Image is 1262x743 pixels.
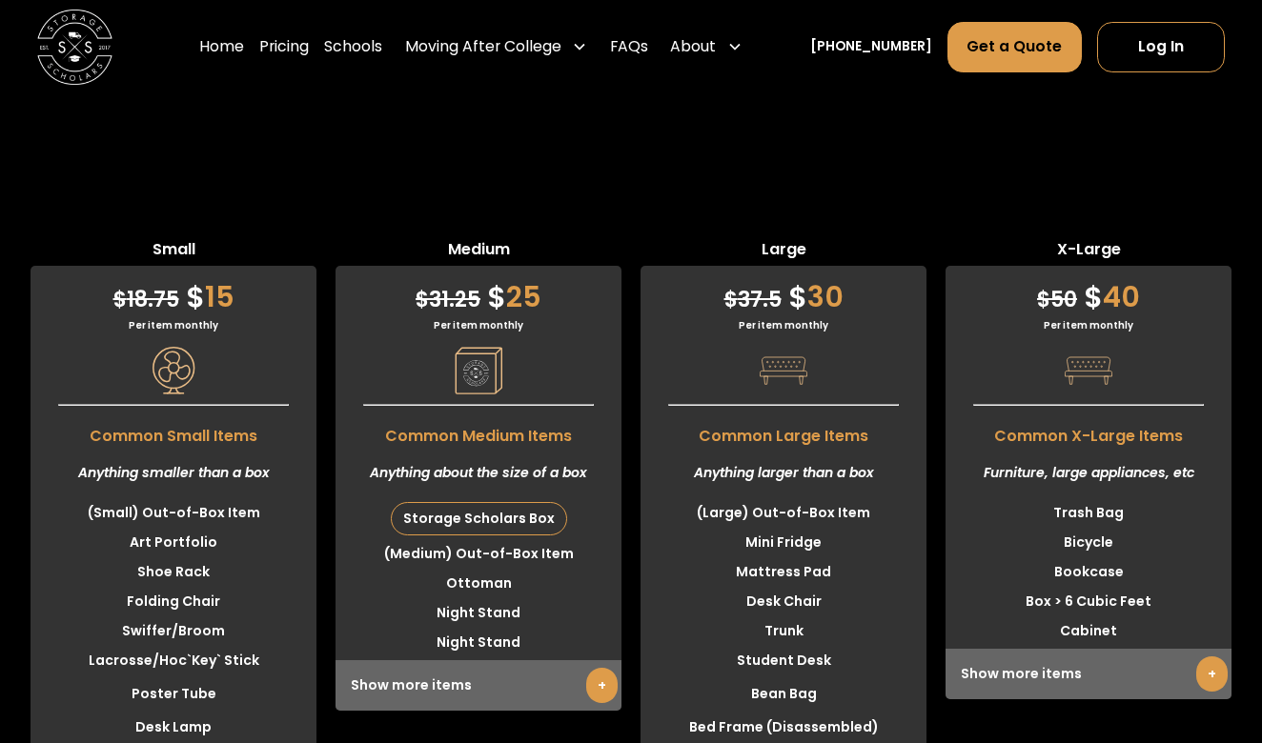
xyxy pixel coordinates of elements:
[1065,347,1112,394] img: Pricing Category Icon
[641,679,926,709] li: Bean Bag
[336,628,621,657] li: Night Stand
[670,35,716,58] div: About
[416,285,480,314] span: 31.25
[37,10,112,85] img: Storage Scholars main logo
[397,21,595,73] div: Moving After College
[324,21,382,73] a: Schools
[946,448,1231,498] div: Furniture, large appliances, etc
[641,713,926,742] li: Bed Frame (Disassembled)
[946,498,1231,528] li: Trash Bag
[724,285,782,314] span: 37.5
[31,528,316,557] li: Art Portfolio
[31,318,316,332] div: Per item monthly
[336,660,621,711] div: Show more items
[336,318,621,332] div: Per item monthly
[641,646,926,675] li: Student Desk
[113,285,179,314] span: 18.75
[455,347,502,394] img: Pricing Category Icon
[662,21,749,73] div: About
[487,276,506,317] span: $
[946,238,1231,266] span: X-Large
[31,238,316,266] span: Small
[610,21,648,73] a: FAQs
[259,21,309,73] a: Pricing
[641,266,926,318] div: 30
[641,415,926,448] span: Common Large Items
[641,498,926,528] li: (Large) Out-of-Box Item
[946,587,1231,616] li: Box > 6 Cubic Feet
[150,347,197,394] img: Pricing Category Icon
[405,35,561,58] div: Moving After College
[336,266,621,318] div: 25
[336,238,621,266] span: Medium
[31,448,316,498] div: Anything smaller than a box
[31,679,316,709] li: Poster Tube
[641,318,926,332] div: Per item monthly
[946,616,1231,646] li: Cabinet
[31,587,316,616] li: Folding Chair
[336,598,621,628] li: Night Stand
[946,557,1231,587] li: Bookcase
[641,557,926,587] li: Mattress Pad
[586,668,618,703] a: +
[810,37,932,57] a: [PHONE_NUMBER]
[336,569,621,598] li: Ottoman
[336,415,621,448] span: Common Medium Items
[416,285,429,314] span: $
[1037,285,1077,314] span: 50
[641,528,926,557] li: Mini Fridge
[336,448,621,498] div: Anything about the size of a box
[31,498,316,528] li: (Small) Out-of-Box Item
[946,649,1231,699] div: Show more items
[946,318,1231,332] div: Per item monthly
[947,22,1082,72] a: Get a Quote
[946,266,1231,318] div: 40
[31,415,316,448] span: Common Small Items
[641,587,926,616] li: Desk Chair
[946,528,1231,557] li: Bicycle
[1196,656,1228,692] a: +
[199,21,244,73] a: Home
[31,713,316,742] li: Desk Lamp
[641,448,926,498] div: Anything larger than a box
[392,503,566,534] div: Storage Scholars Box
[760,347,807,394] img: Pricing Category Icon
[37,10,112,85] a: home
[788,276,807,317] span: $
[113,285,127,314] span: $
[1037,285,1050,314] span: $
[641,238,926,266] span: Large
[724,285,738,314] span: $
[1084,276,1103,317] span: $
[31,616,316,646] li: Swiffer/Broom
[186,276,205,317] span: $
[1097,22,1225,72] a: Log In
[31,646,316,675] li: Lacrosse/Hoc`Key` Stick
[641,616,926,646] li: Trunk
[946,415,1231,448] span: Common X-Large Items
[336,539,621,569] li: (Medium) Out-of-Box Item
[31,266,316,318] div: 15
[31,557,316,587] li: Shoe Rack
